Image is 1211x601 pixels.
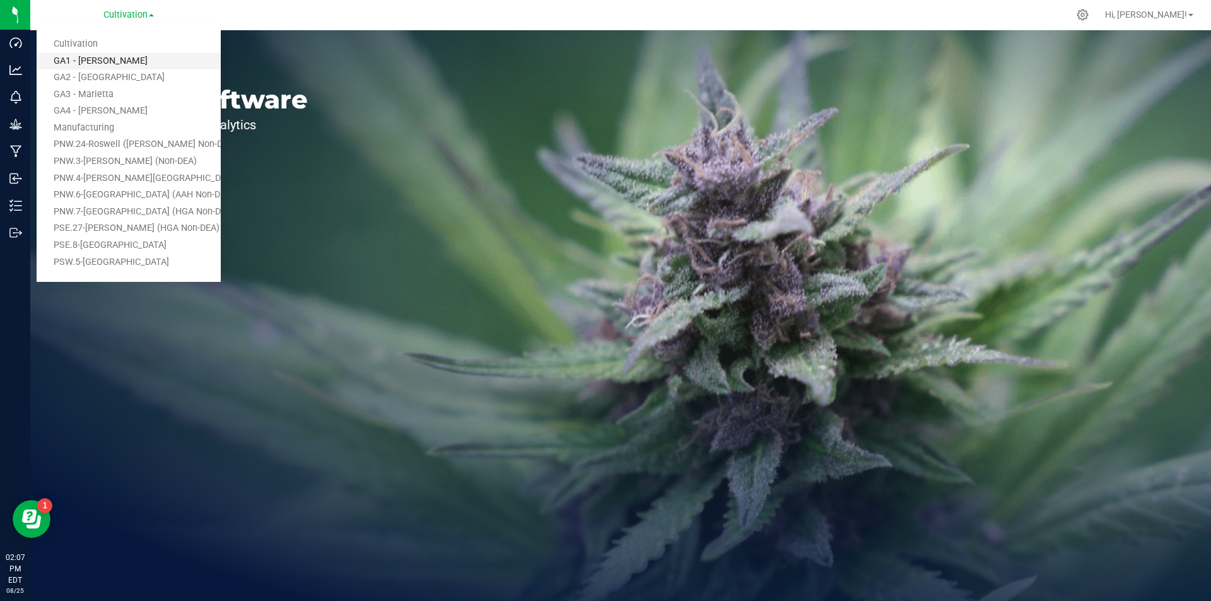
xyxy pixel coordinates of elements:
[37,36,221,53] a: Cultivation
[37,136,221,153] a: PNW.24-Roswell ([PERSON_NAME] Non-DEA)
[37,498,52,513] iframe: Resource center unread badge
[37,86,221,103] a: GA3 - Marietta
[9,118,22,131] inline-svg: Grow
[13,500,50,538] iframe: Resource center
[9,37,22,49] inline-svg: Dashboard
[9,226,22,239] inline-svg: Outbound
[37,187,221,204] a: PNW.6-[GEOGRAPHIC_DATA] (AAH Non-DEA)
[9,145,22,158] inline-svg: Manufacturing
[9,91,22,103] inline-svg: Monitoring
[1075,9,1091,21] div: Manage settings
[9,199,22,212] inline-svg: Inventory
[6,586,25,595] p: 08/25
[37,204,221,221] a: PNW.7-[GEOGRAPHIC_DATA] (HGA Non-DEA)
[9,172,22,185] inline-svg: Inbound
[37,237,221,254] a: PSE.8-[GEOGRAPHIC_DATA]
[37,153,221,170] a: PNW.3-[PERSON_NAME] (Non-DEA)
[37,120,221,137] a: Manufacturing
[37,170,221,187] a: PNW.4-[PERSON_NAME][GEOGRAPHIC_DATA] (AAH Non-DEA)
[6,552,25,586] p: 02:07 PM EDT
[37,254,221,271] a: PSW.5-[GEOGRAPHIC_DATA]
[37,103,221,120] a: GA4 - [PERSON_NAME]
[37,220,221,237] a: PSE.27-[PERSON_NAME] (HGA Non-DEA)
[9,64,22,76] inline-svg: Analytics
[103,9,148,20] span: Cultivation
[37,53,221,70] a: GA1 - [PERSON_NAME]
[1105,9,1187,20] span: Hi, [PERSON_NAME]!
[37,69,221,86] a: GA2 - [GEOGRAPHIC_DATA]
